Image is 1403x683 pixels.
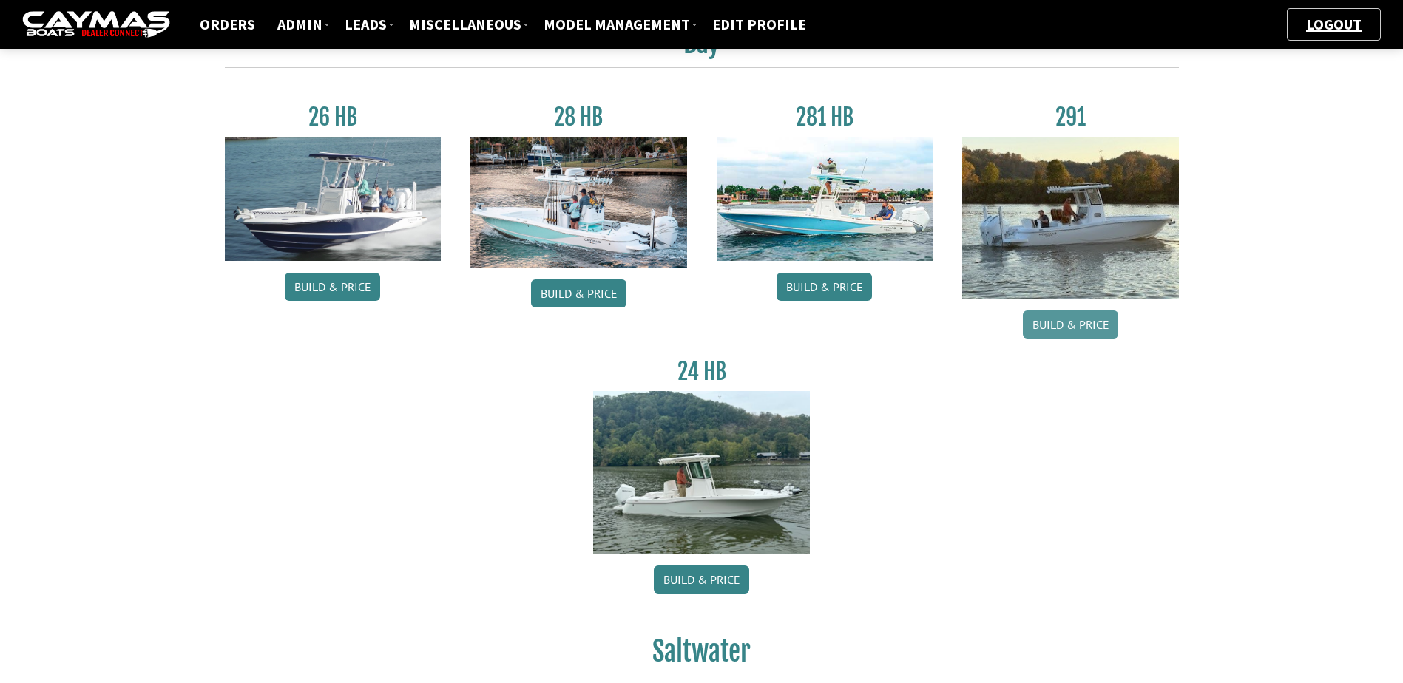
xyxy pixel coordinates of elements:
a: Orders [192,15,263,34]
img: 24_HB_thumbnail.jpg [593,391,810,553]
a: Model Management [536,15,697,34]
a: Miscellaneous [402,15,529,34]
a: Logout [1299,15,1369,33]
a: Build & Price [777,273,872,301]
h3: 281 HB [717,103,933,131]
h3: 26 HB [225,103,442,131]
h3: 24 HB [593,358,810,385]
img: 28-hb-twin.jpg [717,137,933,261]
img: 291_Thumbnail.jpg [962,137,1179,299]
a: Build & Price [531,279,626,307]
img: 26_new_photo_resized.jpg [225,137,442,261]
a: Build & Price [654,565,749,594]
h3: 28 HB [470,103,687,131]
a: Build & Price [285,273,380,301]
h3: 291 [962,103,1179,131]
a: Leads [337,15,394,34]
img: caymas-dealer-connect-2ed40d3bc7270c1d8d7ffb4b79bf05adc795679939227970def78ec6f6c03838.gif [22,11,170,38]
a: ADMIN [270,15,330,34]
a: Build & Price [1023,310,1118,339]
h2: Saltwater [225,635,1179,676]
img: 28_hb_thumbnail_for_caymas_connect.jpg [470,137,687,268]
a: Edit Profile [705,15,814,34]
